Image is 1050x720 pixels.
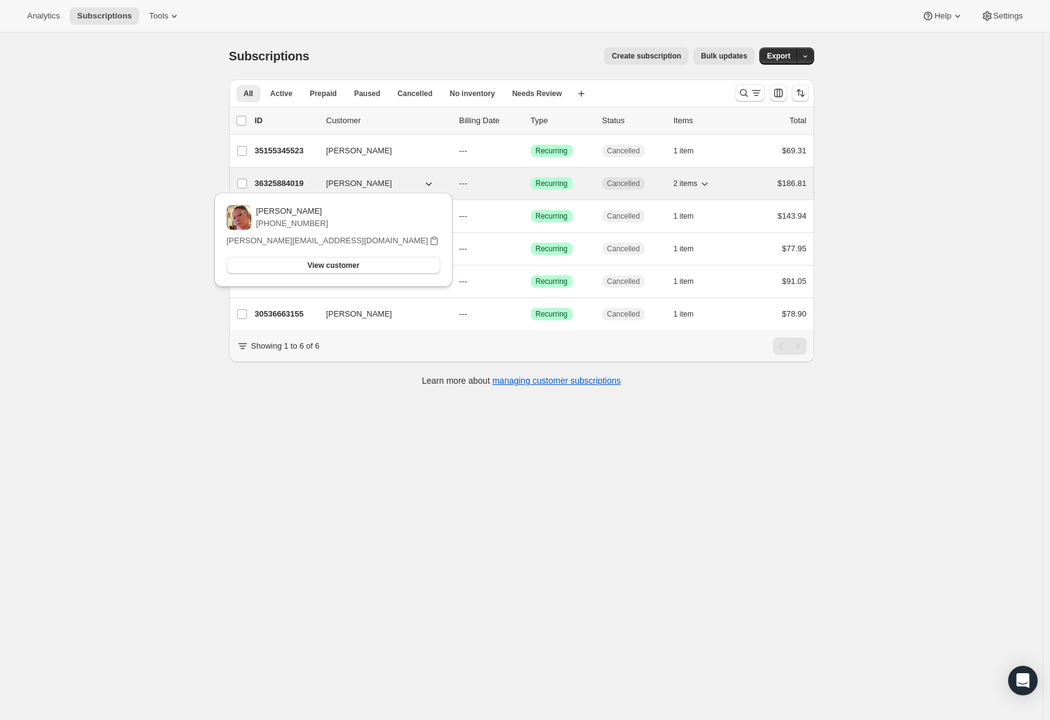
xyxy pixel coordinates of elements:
[459,146,467,155] span: ---
[20,7,67,25] button: Analytics
[536,309,568,319] span: Recurring
[255,273,807,290] div: 29914497139[PERSON_NAME]---SuccessRecurringCancelled1 item$91.05
[70,7,139,25] button: Subscriptions
[782,146,807,155] span: $69.31
[255,142,807,160] div: 35155345523[PERSON_NAME]---SuccessRecurringCancelled1 item$69.31
[674,309,694,319] span: 1 item
[229,49,310,63] span: Subscriptions
[607,211,640,221] span: Cancelled
[693,47,754,65] button: Bulk updates
[227,205,251,230] img: variant image
[674,305,708,323] button: 1 item
[227,235,428,247] p: [PERSON_NAME][EMAIL_ADDRESS][DOMAIN_NAME]
[674,146,694,156] span: 1 item
[255,240,807,257] div: 36754260083[PERSON_NAME]---SuccessRecurringCancelled1 item$77.95
[227,257,440,274] button: View customer
[255,308,317,320] p: 30536663155
[256,205,328,217] p: [PERSON_NAME]
[531,115,592,127] div: Type
[674,211,694,221] span: 1 item
[778,211,807,220] span: $143.94
[915,7,971,25] button: Help
[674,244,694,254] span: 1 item
[536,244,568,254] span: Recurring
[398,89,433,99] span: Cancelled
[536,211,568,221] span: Recurring
[307,261,359,270] span: View customer
[459,179,467,188] span: ---
[674,115,735,127] div: Items
[142,7,188,25] button: Tools
[778,179,807,188] span: $186.81
[492,376,621,386] a: managing customer subscriptions
[251,340,320,352] p: Showing 1 to 6 of 6
[149,11,168,21] span: Tools
[612,51,681,61] span: Create subscription
[354,89,381,99] span: Paused
[326,145,392,157] span: [PERSON_NAME]
[782,309,807,318] span: $78.90
[571,85,591,102] button: Create new view
[256,217,328,230] p: [PHONE_NUMBER]
[792,84,809,102] button: Sort the results
[450,89,495,99] span: No inventory
[1008,666,1038,695] div: Open Intercom Messenger
[934,11,951,21] span: Help
[255,115,317,127] p: ID
[782,244,807,253] span: $77.95
[512,89,562,99] span: Needs Review
[674,208,708,225] button: 1 item
[310,89,337,99] span: Prepaid
[674,142,708,160] button: 1 item
[459,211,467,220] span: ---
[607,179,640,188] span: Cancelled
[244,89,253,99] span: All
[790,115,806,127] p: Total
[422,374,621,387] p: Learn more about
[319,141,442,161] button: [PERSON_NAME]
[326,308,392,320] span: [PERSON_NAME]
[536,179,568,188] span: Recurring
[602,115,664,127] p: Status
[255,177,317,190] p: 36325884019
[701,51,747,61] span: Bulk updates
[773,338,807,355] nav: Pagination
[674,273,708,290] button: 1 item
[326,177,392,190] span: [PERSON_NAME]
[459,309,467,318] span: ---
[735,84,765,102] button: Search and filter results
[255,175,807,192] div: 36325884019[PERSON_NAME]---SuccessRecurringCancelled2 items$186.81
[674,179,698,188] span: 2 items
[459,115,521,127] p: Billing Date
[770,84,787,102] button: Customize table column order and visibility
[782,277,807,286] span: $91.05
[255,305,807,323] div: 30536663155[PERSON_NAME]---SuccessRecurringCancelled1 item$78.90
[674,175,711,192] button: 2 items
[674,277,694,286] span: 1 item
[27,11,60,21] span: Analytics
[326,115,450,127] p: Customer
[604,47,689,65] button: Create subscription
[607,146,640,156] span: Cancelled
[77,11,132,21] span: Subscriptions
[255,145,317,157] p: 35155345523
[607,277,640,286] span: Cancelled
[759,47,798,65] button: Export
[459,277,467,286] span: ---
[536,277,568,286] span: Recurring
[319,174,442,193] button: [PERSON_NAME]
[607,244,640,254] span: Cancelled
[459,244,467,253] span: ---
[974,7,1030,25] button: Settings
[767,51,790,61] span: Export
[255,115,807,127] div: IDCustomerBilling DateTypeStatusItemsTotal
[255,208,807,225] div: 29965254771[PERSON_NAME]---SuccessRecurringCancelled1 item$143.94
[993,11,1023,21] span: Settings
[319,304,442,324] button: [PERSON_NAME]
[674,240,708,257] button: 1 item
[536,146,568,156] span: Recurring
[270,89,293,99] span: Active
[607,309,640,319] span: Cancelled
